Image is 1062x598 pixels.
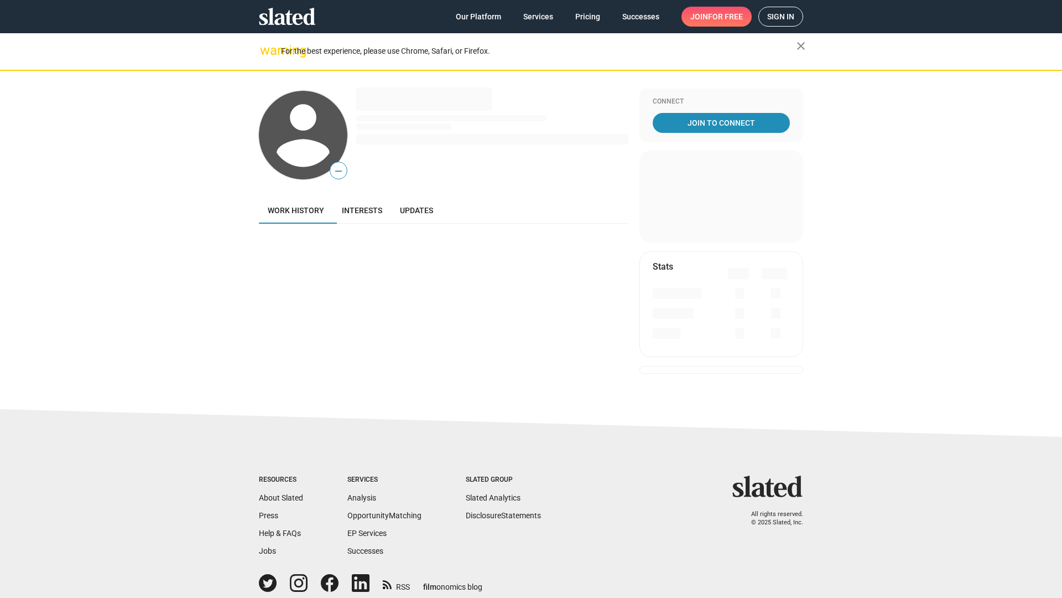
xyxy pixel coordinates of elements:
span: film [423,582,436,591]
mat-icon: warning [260,44,273,57]
a: EP Services [347,529,387,538]
span: for free [708,7,743,27]
span: Interests [342,206,382,215]
a: Help & FAQs [259,529,301,538]
span: Updates [400,206,433,215]
a: Updates [391,197,442,224]
a: Work history [259,197,333,224]
mat-icon: close [794,39,808,53]
a: Interests [333,197,391,224]
span: Join [690,7,743,27]
a: Join To Connect [653,113,790,133]
span: Sign in [767,7,794,26]
a: Analysis [347,493,376,502]
a: OpportunityMatching [347,511,421,520]
a: Successes [347,547,383,555]
span: Pricing [575,7,600,27]
a: Press [259,511,278,520]
a: filmonomics blog [423,573,482,592]
a: Services [514,7,562,27]
div: For the best experience, please use Chrome, Safari, or Firefox. [281,44,796,59]
a: Jobs [259,547,276,555]
a: Slated Analytics [466,493,520,502]
a: About Slated [259,493,303,502]
div: Services [347,476,421,484]
div: Connect [653,97,790,106]
mat-card-title: Stats [653,261,673,272]
span: Join To Connect [655,113,788,133]
a: RSS [383,575,410,592]
span: Our Platform [456,7,501,27]
div: Resources [259,476,303,484]
span: Successes [622,7,659,27]
a: Our Platform [447,7,510,27]
a: DisclosureStatements [466,511,541,520]
a: Successes [613,7,668,27]
span: Services [523,7,553,27]
div: Slated Group [466,476,541,484]
span: Work history [268,206,324,215]
p: All rights reserved. © 2025 Slated, Inc. [740,511,803,527]
a: Sign in [758,7,803,27]
a: Joinfor free [681,7,752,27]
span: — [330,164,347,178]
a: Pricing [566,7,609,27]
